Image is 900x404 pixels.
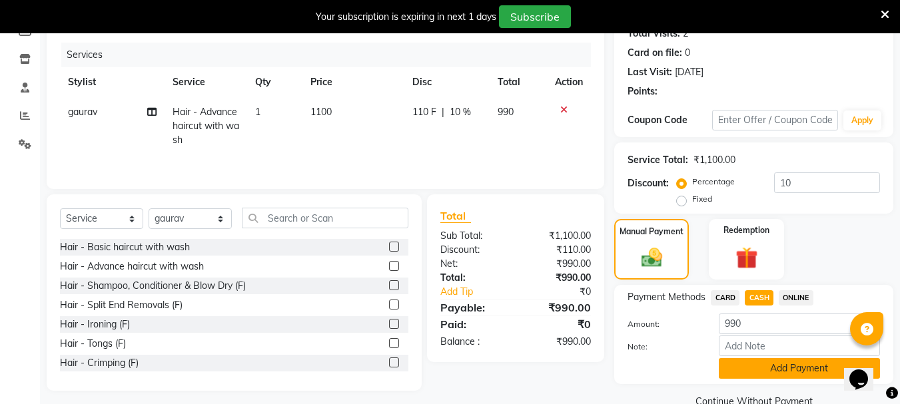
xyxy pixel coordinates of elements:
button: Apply [843,110,881,130]
span: Total [440,209,471,223]
div: Discount: [628,176,669,190]
a: Add Tip [430,285,530,299]
label: Note: [618,341,708,353]
div: ₹990.00 [516,335,601,349]
div: Service Total: [628,153,688,167]
div: Hair - Tongs (F) [60,337,126,351]
th: Qty [247,67,302,97]
label: Percentage [692,176,735,188]
div: Last Visit: [628,65,672,79]
div: Sub Total: [430,229,516,243]
div: Hair - Advance haircut with wash [60,260,204,274]
th: Action [547,67,591,97]
div: ₹110.00 [516,243,601,257]
div: Hair - Basic haircut with wash [60,240,190,254]
span: Payment Methods [628,290,705,304]
div: Hair - Shampoo, Conditioner & Blow Dry (F) [60,279,246,293]
th: Total [490,67,547,97]
div: Your subscription is expiring in next 1 days [316,10,496,24]
label: Redemption [723,224,769,236]
span: gaurav [68,106,97,118]
div: Points: [628,85,658,99]
th: Disc [404,67,490,97]
span: | [442,105,444,119]
iframe: chat widget [844,351,887,391]
div: Discount: [430,243,516,257]
div: [DATE] [675,65,703,79]
img: _gift.svg [729,244,765,272]
label: Amount: [618,318,708,330]
input: Search or Scan [242,208,408,228]
div: Coupon Code [628,113,711,127]
label: Fixed [692,193,712,205]
div: ₹990.00 [516,271,601,285]
span: 110 F [412,105,436,119]
span: 1 [255,106,260,118]
div: Hair - Crimping (F) [60,356,139,370]
div: Paid: [430,316,516,332]
div: Services [61,43,601,67]
span: 10 % [450,105,471,119]
div: Card on file: [628,46,682,60]
span: CASH [745,290,773,305]
div: ₹990.00 [516,257,601,271]
label: Manual Payment [620,226,683,238]
span: 1100 [310,106,332,118]
div: Total Visits: [628,27,680,41]
span: 990 [498,106,514,118]
div: 2 [683,27,688,41]
span: CARD [711,290,739,305]
div: ₹0 [530,285,602,299]
div: Net: [430,257,516,271]
button: Add Payment [719,358,880,379]
div: ₹1,100.00 [693,153,735,167]
div: Hair - Ironing (F) [60,317,130,331]
input: Amount [719,313,880,334]
div: Balance : [430,335,516,349]
th: Stylist [60,67,165,97]
th: Service [165,67,248,97]
input: Enter Offer / Coupon Code [712,110,838,130]
input: Add Note [719,335,880,356]
div: Total: [430,271,516,285]
img: _cash.svg [635,246,669,270]
th: Price [302,67,404,97]
div: ₹0 [516,316,601,332]
div: ₹1,100.00 [516,229,601,243]
div: Hair - Split End Removals (F) [60,298,183,312]
button: Subscribe [499,5,571,28]
span: Hair - Advance haircut with wash [173,106,239,146]
div: Payable: [430,300,516,315]
span: ONLINE [779,290,813,305]
div: ₹990.00 [516,300,601,315]
div: 0 [685,46,690,60]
